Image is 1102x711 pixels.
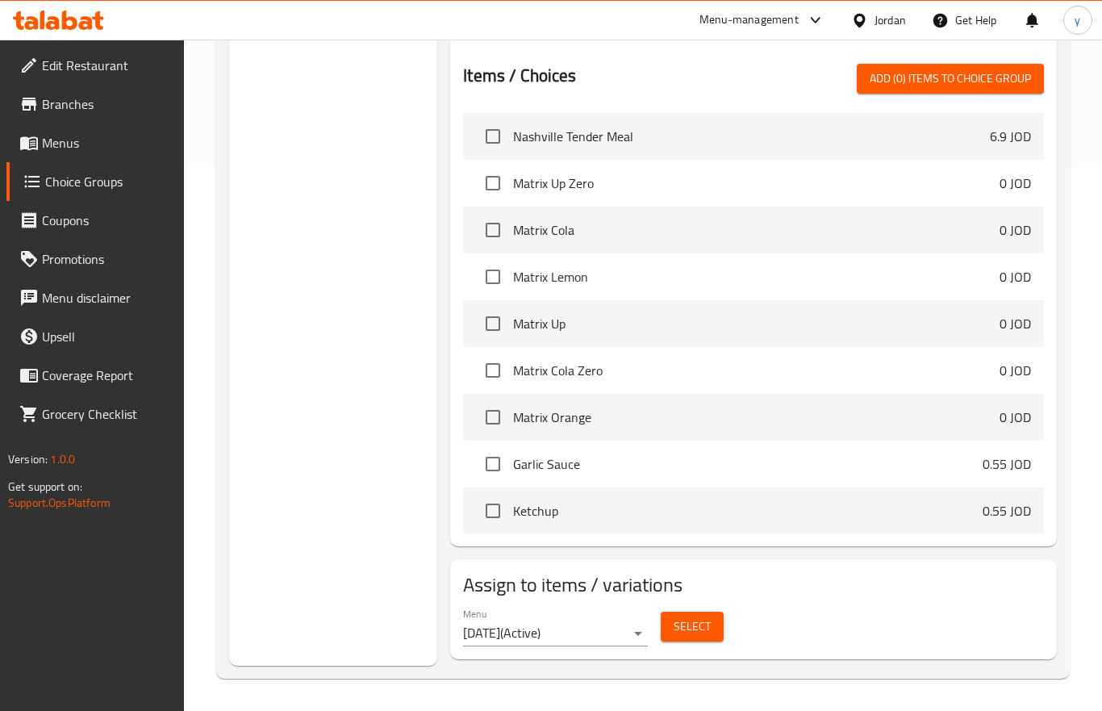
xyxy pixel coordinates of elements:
span: 1.0.0 [50,449,75,470]
span: Choice Groups [45,172,171,191]
span: Nashville Tender Meal [513,127,990,146]
span: Matrix Cola Zero [513,361,1000,380]
a: Edit Restaurant [6,46,184,85]
span: y [1075,11,1080,29]
span: Garlic Sauce [513,454,983,474]
h2: Assign to items / variations [463,572,1044,598]
button: Select [661,612,724,642]
p: 0 JOD [1000,174,1031,193]
a: Upsell [6,317,184,356]
div: Jordan [875,11,906,29]
p: 0.55 JOD [983,501,1031,521]
a: Support.OpsPlatform [8,492,111,513]
button: Add (0) items to choice group [857,64,1044,94]
a: Grocery Checklist [6,395,184,433]
span: Select choice [476,447,510,481]
a: Menu disclaimer [6,278,184,317]
span: Menus [42,133,171,153]
span: Matrix Up [513,314,1000,333]
span: Get support on: [8,476,82,497]
p: 6.9 JOD [990,127,1031,146]
p: 0.55 JOD [983,454,1031,474]
span: Upsell [42,327,171,346]
span: Matrix Cola [513,220,1000,240]
span: Select choice [476,260,510,294]
span: Version: [8,449,48,470]
span: Coverage Report [42,366,171,385]
p: 0 JOD [1000,220,1031,240]
h2: Items / Choices [463,64,576,88]
a: Menus [6,123,184,162]
div: [DATE](Active) [463,621,648,646]
span: Menu disclaimer [42,288,171,307]
span: Select choice [476,494,510,528]
span: Coupons [42,211,171,230]
span: Edit Restaurant [42,56,171,75]
a: Coupons [6,201,184,240]
p: 0 JOD [1000,267,1031,286]
a: Coverage Report [6,356,184,395]
a: Branches [6,85,184,123]
span: Select [674,617,711,637]
a: Promotions [6,240,184,278]
span: Promotions [42,249,171,269]
span: Grocery Checklist [42,404,171,424]
p: 0 JOD [1000,314,1031,333]
span: Branches [42,94,171,114]
label: Menu [463,609,486,618]
span: Select choice [476,400,510,434]
span: Matrix Orange [513,408,1000,427]
span: Select choice [476,166,510,200]
span: Matrix Up Zero [513,174,1000,193]
span: Add (0) items to choice group [870,69,1031,89]
span: Ketchup [513,501,983,521]
p: 0 JOD [1000,361,1031,380]
div: Menu-management [699,10,799,30]
span: Matrix Lemon [513,267,1000,286]
p: 0 JOD [1000,408,1031,427]
a: Choice Groups [6,162,184,201]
